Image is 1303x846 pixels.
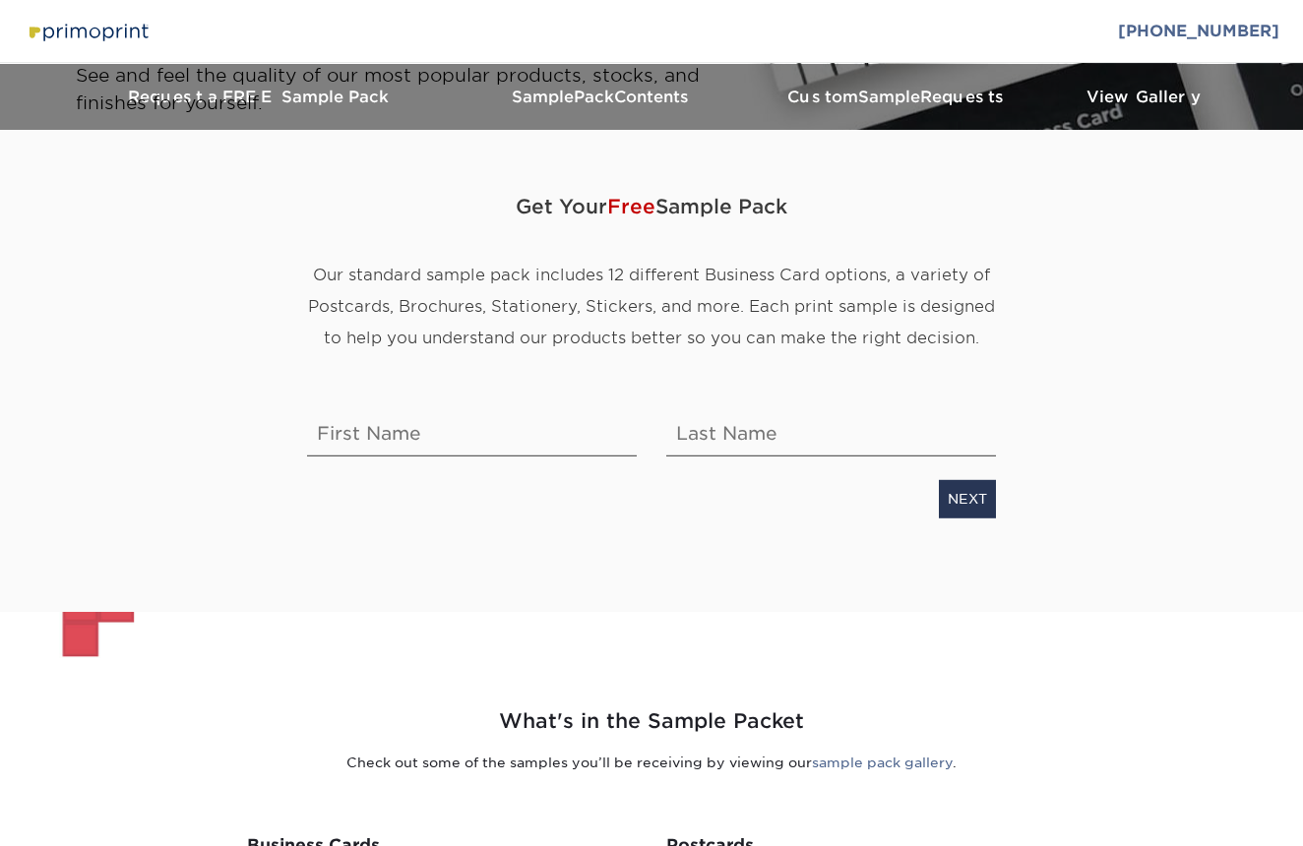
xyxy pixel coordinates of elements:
h3: View Gallery [1045,88,1242,106]
a: CustomSampleRequests [750,64,1045,130]
h2: What's in the Sample Packet [76,706,1227,737]
a: View Gallery [1045,64,1242,130]
span: Sample [858,88,920,106]
p: Check out some of the samples you’ll be receiving by viewing our . [76,753,1227,772]
a: [PHONE_NUMBER] [1118,22,1279,40]
a: NEXT [939,480,996,517]
span: Free [607,195,655,218]
span: Our standard sample pack includes 12 different Business Card options, a variety of Postcards, Bro... [308,266,995,347]
a: sample pack gallery [812,755,953,770]
h3: Custom Requests [750,88,1045,106]
span: Get Your Sample Pack [307,177,996,236]
p: See and feel the quality of our most popular products, stocks, and finishes for yourself. [76,62,750,116]
h3: Request a FREE Sample Pack [61,88,455,106]
img: Primoprint [24,18,152,45]
a: Request a FREE Sample Pack [61,64,455,130]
